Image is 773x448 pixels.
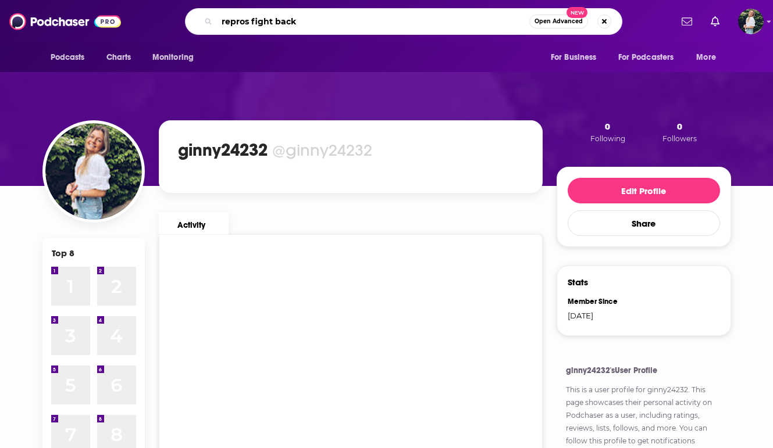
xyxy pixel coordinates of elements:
[706,12,724,31] a: Show notifications dropdown
[566,365,722,375] h4: ginny24232's User Profile
[551,49,597,66] span: For Business
[42,46,100,69] button: open menu
[185,8,622,35] div: Search podcasts, credits, & more...
[618,49,674,66] span: For Podcasters
[51,49,85,66] span: Podcasts
[587,120,629,144] button: 0Following
[567,7,587,18] span: New
[677,12,697,31] a: Show notifications dropdown
[535,19,583,24] span: Open Advanced
[611,46,691,69] button: open menu
[178,139,268,160] h1: ginny24232
[738,9,764,34] span: Logged in as ginny24232
[144,46,209,69] button: open menu
[568,210,720,236] button: Share
[106,49,131,66] span: Charts
[659,120,700,144] button: 0Followers
[677,121,682,132] span: 0
[568,277,588,288] h3: Stats
[605,121,610,132] span: 0
[647,385,688,394] a: ginny24232
[738,9,764,34] img: User Profile
[688,46,731,69] button: open menu
[45,123,142,220] img: ginny24232
[738,9,764,34] button: Show profile menu
[159,212,229,234] a: Activity
[696,49,716,66] span: More
[568,297,636,306] div: Member Since
[529,15,588,28] button: Open AdvancedNew
[568,178,720,203] button: Edit Profile
[9,10,121,33] img: Podchaser - Follow, Share and Rate Podcasts
[568,311,636,320] div: [DATE]
[662,134,697,143] span: Followers
[52,248,74,259] div: Top 8
[272,140,372,160] div: @ginny24232
[217,12,529,31] input: Search podcasts, credits, & more...
[99,46,138,69] a: Charts
[543,46,611,69] button: open menu
[590,134,625,143] span: Following
[152,49,194,66] span: Monitoring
